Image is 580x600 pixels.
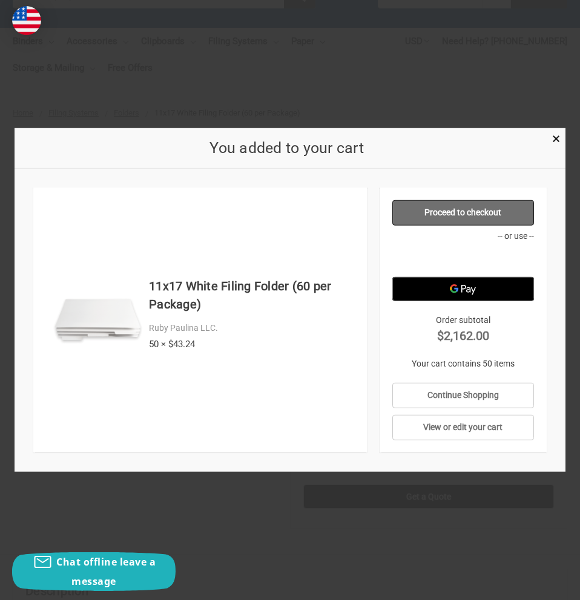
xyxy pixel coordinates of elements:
[12,552,176,591] button: Chat offline leave a message
[392,230,533,243] p: -- or use --
[392,277,533,301] button: Google Pay
[149,277,354,313] h4: 11x17 White Filing Folder (60 per Package)
[53,275,143,365] img: 11x17 White Filing Folder (60 per Package)
[392,247,533,271] iframe: PayPal-paypal
[550,131,562,144] a: Close
[149,322,354,334] div: Ruby Paulina LLC.
[392,314,533,345] div: Order subtotal
[392,357,533,370] p: Your cart contains 50 items
[149,337,354,351] div: 50 × $43.24
[12,6,41,35] img: duty and tax information for United States
[56,555,156,588] span: Chat offline leave a message
[33,137,539,160] h2: You added to your cart
[392,327,533,345] strong: $2,162.00
[392,383,533,408] a: Continue Shopping
[392,200,533,226] a: Proceed to checkout
[392,415,533,440] a: View or edit your cart
[552,130,560,148] span: ×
